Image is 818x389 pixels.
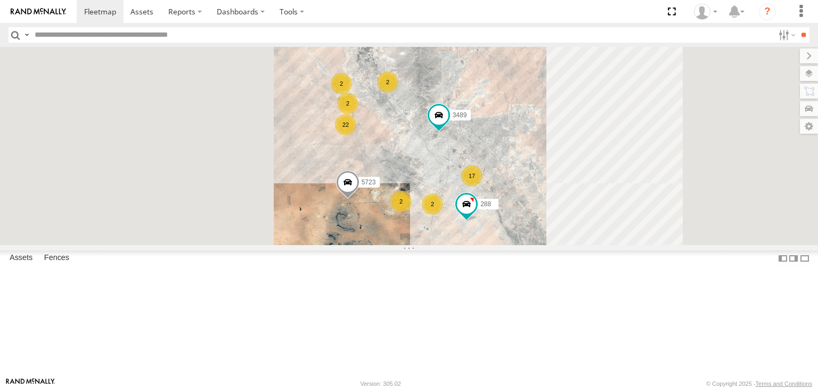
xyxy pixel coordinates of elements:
i: ? [759,3,776,20]
label: Dock Summary Table to the Left [778,250,788,266]
span: 288 [480,201,491,208]
div: 2 [377,71,398,93]
label: Search Filter Options [774,27,797,43]
div: © Copyright 2025 - [706,380,812,387]
span: 5723 [362,179,376,186]
label: Hide Summary Table [799,250,810,266]
div: 2 [422,193,443,215]
label: Search Query [22,27,31,43]
div: 17 [461,165,482,187]
label: Assets [4,251,38,266]
label: Dock Summary Table to the Right [788,250,799,266]
div: 22 [335,114,356,135]
label: Fences [39,251,75,266]
div: foxconn f [690,4,721,20]
a: Visit our Website [6,378,55,389]
div: 2 [337,93,358,114]
span: 3489 [453,111,467,119]
a: Terms and Conditions [756,380,812,387]
div: 2 [390,191,412,212]
div: Version: 305.02 [361,380,401,387]
div: 2 [331,73,352,94]
label: Map Settings [800,119,818,134]
img: rand-logo.svg [11,8,66,15]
